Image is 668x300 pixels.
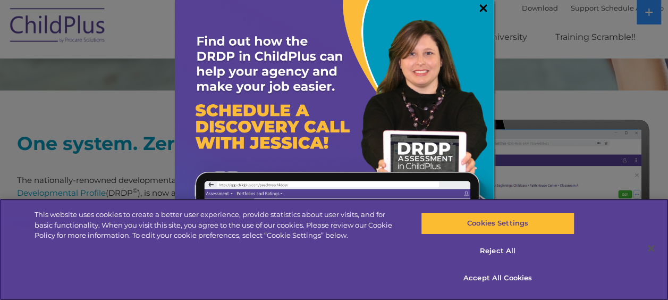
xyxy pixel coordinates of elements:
[421,267,574,289] button: Accept All Cookies
[639,237,663,260] button: Close
[421,240,574,262] button: Reject All
[421,212,574,235] button: Cookies Settings
[477,3,489,13] a: ×
[35,210,401,241] div: This website uses cookies to create a better user experience, provide statistics about user visit...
